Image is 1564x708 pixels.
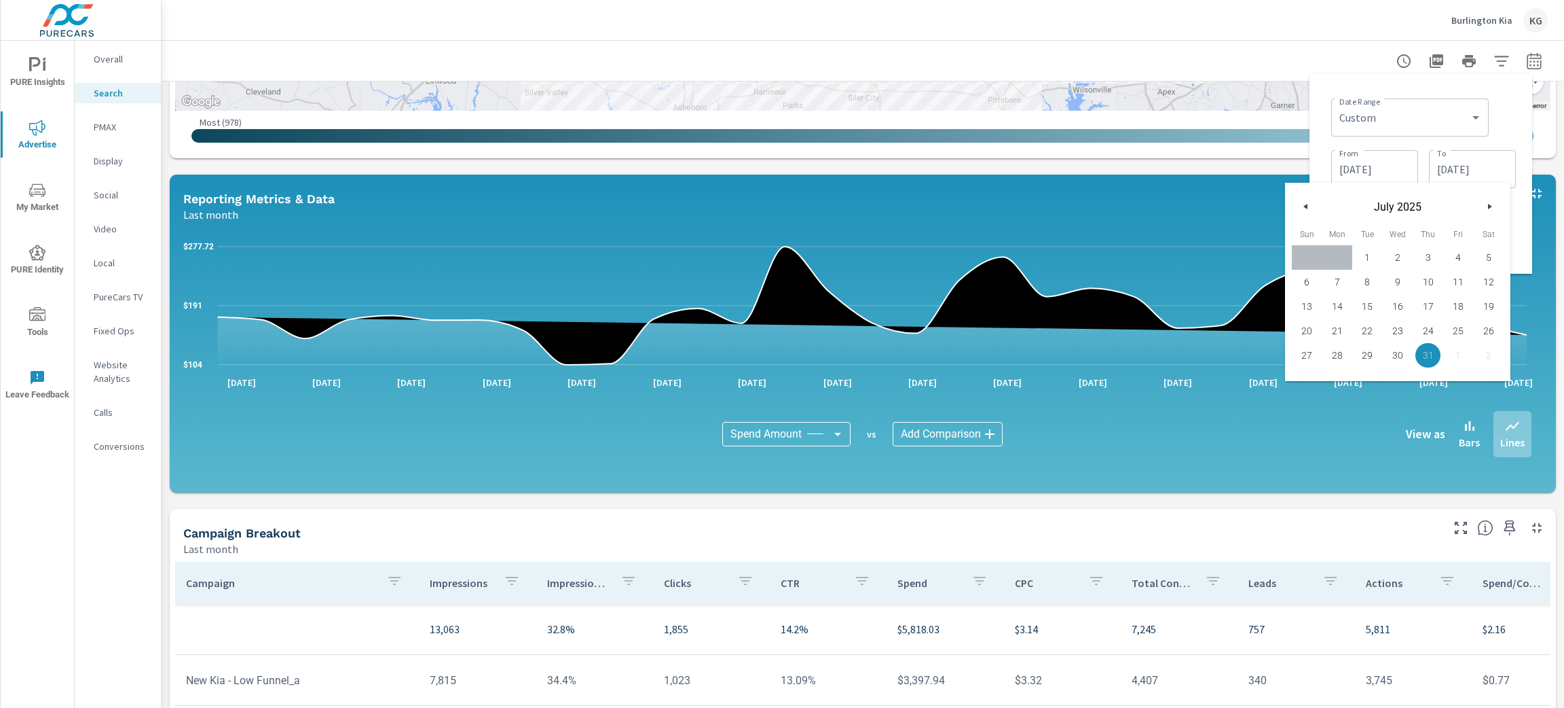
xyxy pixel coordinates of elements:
span: 26 [1483,319,1494,343]
span: 3 [1426,245,1431,270]
span: Fri [1443,224,1474,245]
p: [DATE] [984,376,1031,389]
span: 15 [1362,294,1373,319]
div: Search [75,83,161,103]
span: 21 [1332,319,1343,343]
p: Actions [1366,576,1428,590]
p: [DATE] [1495,376,1542,389]
p: [DATE] [218,376,265,389]
p: [DATE] [388,376,435,389]
button: 18 [1443,294,1474,319]
p: Calls [94,406,150,419]
td: 3,745 [1355,663,1472,698]
p: [DATE] [473,376,521,389]
span: PURE Identity [5,245,70,278]
p: Last month [183,541,238,557]
button: 5 [1473,245,1504,270]
span: 14 [1332,294,1343,319]
button: 4 [1443,245,1474,270]
p: Conversions [94,440,150,453]
p: Total Conversions [1132,576,1194,590]
p: Fixed Ops [94,324,150,338]
button: 29 [1352,343,1383,368]
span: 4 [1455,245,1461,270]
span: 5 [1486,245,1491,270]
span: 11 [1453,270,1464,294]
button: Minimize Widget [1526,183,1548,205]
div: Spend Amount [722,422,851,446]
button: 6 [1292,270,1322,294]
button: 8 [1352,270,1383,294]
span: 25 [1453,319,1464,343]
p: Lines [1500,434,1525,450]
text: $191 [183,301,202,311]
p: $3.14 [1015,621,1110,637]
button: 22 [1352,319,1383,343]
p: [DATE] [1069,376,1117,389]
p: Burlington Kia [1451,14,1512,26]
span: Tools [5,307,70,340]
span: 24 [1423,319,1434,343]
p: Impression Share [547,576,610,590]
span: 7 [1335,270,1340,294]
span: 27 [1301,343,1312,368]
span: 16 [1392,294,1403,319]
span: This is a summary of Search performance results by campaign. Each column can be sorted. [1477,520,1493,536]
p: Spend [897,576,960,590]
p: [DATE] [1154,376,1202,389]
div: nav menu [1,41,74,416]
p: $5,818.03 [897,621,992,637]
span: 10 [1423,270,1434,294]
div: Add Comparison [893,422,1003,446]
button: 16 [1383,294,1413,319]
div: PureCars TV [75,287,161,307]
div: Local [75,253,161,273]
button: 19 [1473,294,1504,319]
p: 1,855 [664,621,759,637]
span: Mon [1322,224,1353,245]
text: $277.72 [183,242,214,251]
p: Video [94,222,150,236]
button: 21 [1322,319,1353,343]
span: Sat [1473,224,1504,245]
span: Wed [1383,224,1413,245]
p: Last month [183,207,238,223]
button: 15 [1352,294,1383,319]
div: Display [75,151,161,171]
span: Save this to your personalized report [1499,517,1521,539]
p: Local [94,256,150,270]
span: Tue [1352,224,1383,245]
div: PMAX [75,117,161,137]
span: 8 [1364,270,1370,294]
button: 27 [1292,343,1322,368]
span: 28 [1332,343,1343,368]
td: 13.09% [770,663,887,698]
p: Website Analytics [94,358,150,385]
p: [DATE] [728,376,776,389]
div: Conversions [75,436,161,457]
span: 31 [1423,343,1434,368]
span: 12 [1483,270,1494,294]
button: Make Fullscreen [1450,517,1472,539]
h5: Reporting Metrics & Data [183,192,335,206]
p: 13,063 [430,621,525,637]
button: 25 [1443,319,1474,343]
button: 31 [1413,343,1443,368]
button: 12 [1473,270,1504,294]
button: 7 [1322,270,1353,294]
td: New Kia - Low Funnel_a [175,663,419,698]
p: CPC [1015,576,1077,590]
span: 17 [1423,294,1434,319]
span: 20 [1301,319,1312,343]
span: 23 [1392,319,1403,343]
button: 3 [1413,245,1443,270]
p: Clicks [664,576,726,590]
p: [DATE] [1410,376,1457,389]
button: 26 [1473,319,1504,343]
span: Sun [1292,224,1322,245]
p: Most ( 978 ) [200,116,242,128]
span: Add Comparison [901,427,981,441]
td: 4,407 [1121,663,1237,698]
img: Google [179,93,223,111]
p: [DATE] [303,376,350,389]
